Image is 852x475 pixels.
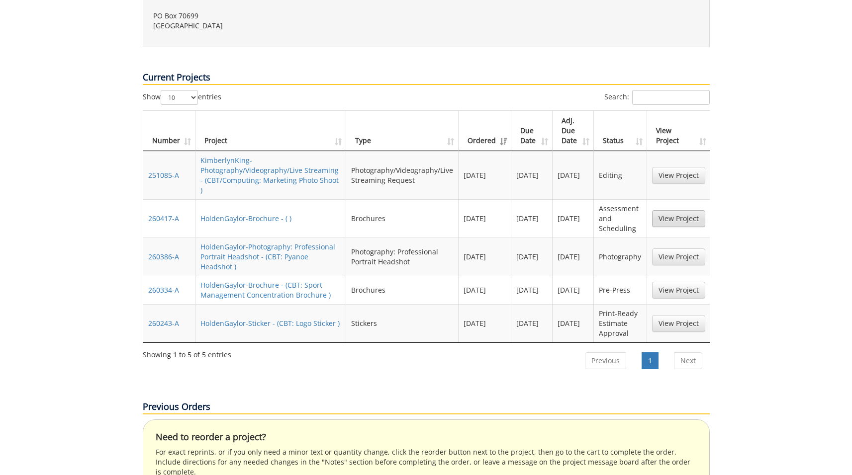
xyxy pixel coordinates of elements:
[143,400,710,414] p: Previous Orders
[346,151,459,199] td: Photography/Videography/Live Streaming Request
[143,71,710,85] p: Current Projects
[148,252,179,261] a: 260386-A
[346,237,459,276] td: Photography: Professional Portrait Headshot
[652,210,705,227] a: View Project
[346,276,459,304] td: Brochures
[156,432,697,442] h4: Need to reorder a project?
[511,304,553,342] td: [DATE]
[148,285,179,295] a: 260334-A
[459,199,511,237] td: [DATE]
[200,318,340,328] a: HoldenGaylor-Sticker - (CBT: Logo Sticker )
[594,199,647,237] td: Assessment and Scheduling
[652,282,705,299] a: View Project
[647,111,710,151] th: View Project: activate to sort column ascending
[200,280,331,300] a: HoldenGaylor-Brochure - (CBT: Sport Management Concentration Brochure )
[511,111,553,151] th: Due Date: activate to sort column ascending
[346,199,459,237] td: Brochures
[511,151,553,199] td: [DATE]
[200,214,291,223] a: HoldenGaylor-Brochure - ( )
[459,111,511,151] th: Ordered: activate to sort column ascending
[585,352,626,369] a: Previous
[553,276,594,304] td: [DATE]
[553,304,594,342] td: [DATE]
[148,318,179,328] a: 260243-A
[553,237,594,276] td: [DATE]
[148,170,179,180] a: 251085-A
[200,156,339,195] a: KimberlynKing-Photography/Videography/Live Streaming - (CBT/Computing: Marketing Photo Shoot )
[459,151,511,199] td: [DATE]
[652,315,705,332] a: View Project
[459,276,511,304] td: [DATE]
[594,237,647,276] td: Photography
[459,237,511,276] td: [DATE]
[161,90,198,105] select: Showentries
[153,11,419,21] p: PO Box 70699
[143,111,195,151] th: Number: activate to sort column ascending
[200,242,335,271] a: HoldenGaylor-Photography: Professional Portrait Headshot - (CBT: Pyanoe Headshot )
[652,248,705,265] a: View Project
[594,151,647,199] td: Editing
[632,90,710,105] input: Search:
[553,199,594,237] td: [DATE]
[148,214,179,223] a: 260417-A
[346,304,459,342] td: Stickers
[511,276,553,304] td: [DATE]
[195,111,346,151] th: Project: activate to sort column ascending
[143,346,231,360] div: Showing 1 to 5 of 5 entries
[346,111,459,151] th: Type: activate to sort column ascending
[652,167,705,184] a: View Project
[553,151,594,199] td: [DATE]
[511,199,553,237] td: [DATE]
[594,111,647,151] th: Status: activate to sort column ascending
[594,304,647,342] td: Print-Ready Estimate Approval
[674,352,702,369] a: Next
[594,276,647,304] td: Pre-Press
[642,352,659,369] a: 1
[459,304,511,342] td: [DATE]
[604,90,710,105] label: Search:
[153,21,419,31] p: [GEOGRAPHIC_DATA]
[143,90,221,105] label: Show entries
[553,111,594,151] th: Adj. Due Date: activate to sort column ascending
[511,237,553,276] td: [DATE]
